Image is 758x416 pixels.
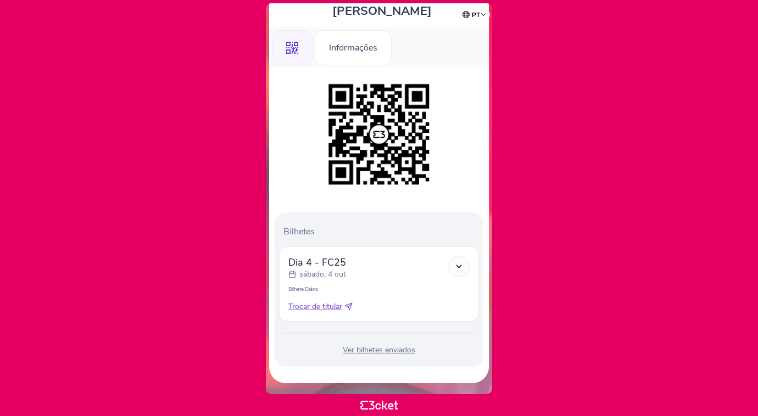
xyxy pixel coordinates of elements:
[288,301,342,312] span: Trocar de titular
[279,345,479,356] div: Ver bilhetes enviados
[299,269,346,280] p: sábado, 4 out
[288,256,346,269] span: Dia 4 - FC25
[323,78,435,190] img: 6428605190044e43855cf29798ef47d7.png
[315,30,392,65] div: Informações
[283,226,479,238] p: Bilhetes
[315,41,392,53] a: Informações
[288,285,470,293] p: Bilhete Diário
[332,3,432,19] span: [PERSON_NAME]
